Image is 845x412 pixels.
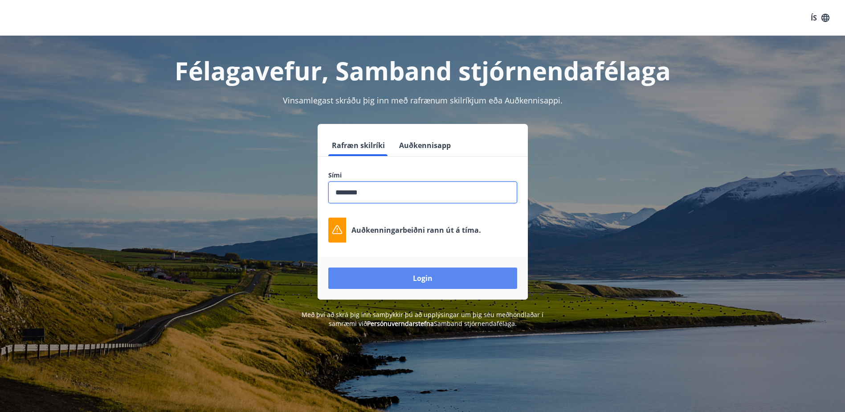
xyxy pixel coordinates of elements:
a: Persónuverndarstefna [367,319,434,328]
button: Rafræn skilríki [328,135,388,156]
button: Login [328,268,517,289]
button: ÍS [806,10,834,26]
p: Auðkenningarbeiðni rann út á tíma. [351,225,481,235]
button: Auðkennisapp [396,135,454,156]
span: Vinsamlegast skráðu þig inn með rafrænum skilríkjum eða Auðkennisappi. [283,95,563,106]
h1: Félagavefur, Samband stjórnendafélaga [113,54,733,87]
span: Með því að skrá þig inn samþykkir þú að upplýsingar um þig séu meðhöndlaðar í samræmi við Samband... [302,310,543,328]
label: Sími [328,171,517,180]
